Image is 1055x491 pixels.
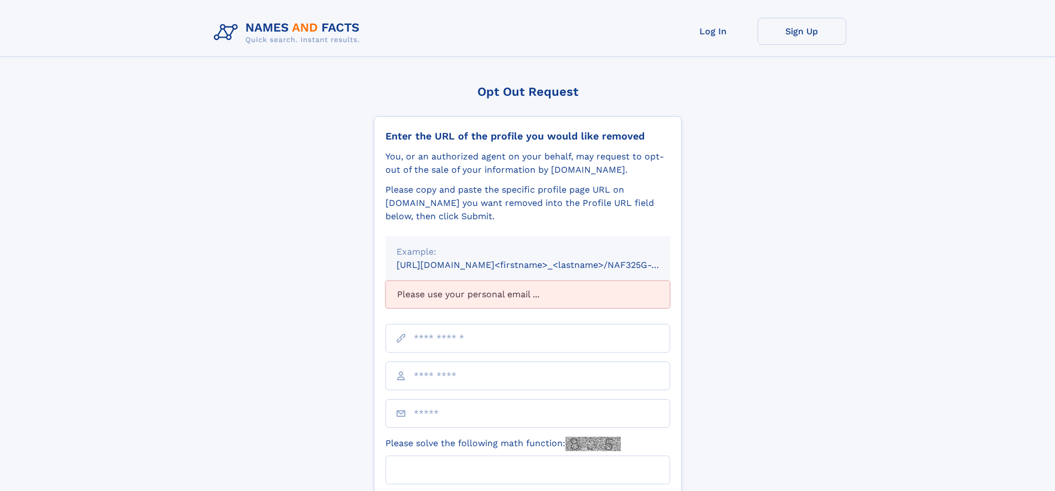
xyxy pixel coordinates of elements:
div: You, or an authorized agent on your behalf, may request to opt-out of the sale of your informatio... [385,150,670,177]
div: Enter the URL of the profile you would like removed [385,130,670,142]
img: Logo Names and Facts [209,18,369,48]
div: Opt Out Request [374,85,682,99]
a: Log In [669,18,758,45]
div: Please copy and paste the specific profile page URL on [DOMAIN_NAME] you want removed into the Pr... [385,183,670,223]
label: Please solve the following math function: [385,437,621,451]
a: Sign Up [758,18,846,45]
div: Please use your personal email ... [385,281,670,308]
div: Example: [397,245,659,259]
small: [URL][DOMAIN_NAME]<firstname>_<lastname>/NAF325G-xxxxxxxx [397,260,691,270]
